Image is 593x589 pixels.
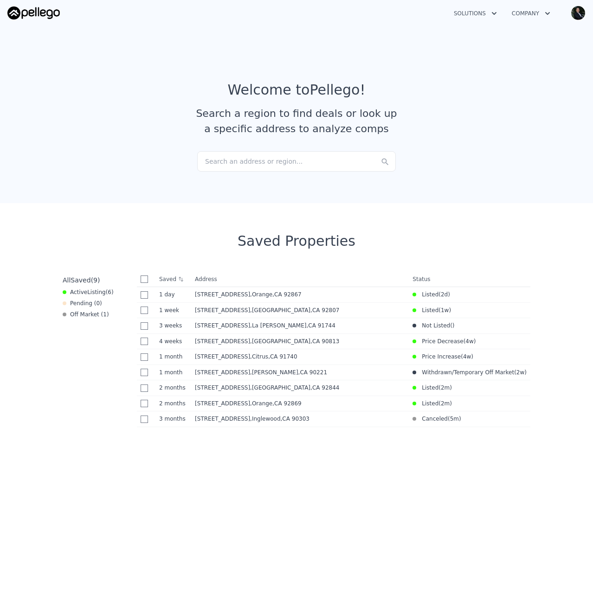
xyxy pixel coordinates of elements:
time: 2025-09-01 10:04 [465,338,473,345]
time: 2025-09-18 15:15 [159,307,187,314]
div: Search a region to find deals or look up a specific address to analyze comps [193,106,400,136]
span: , CA 92867 [272,291,301,298]
span: , CA 90221 [298,369,327,376]
time: 2025-08-04 14:17 [159,400,187,407]
span: , [GEOGRAPHIC_DATA] [250,307,343,314]
span: ) [474,338,476,345]
button: Company [504,5,558,22]
span: , CA 91744 [306,322,335,329]
span: , CA 92844 [310,384,339,391]
span: , CA 90303 [281,416,309,422]
span: [STREET_ADDRESS] [195,338,250,345]
span: ) [450,384,452,391]
span: [STREET_ADDRESS] [195,322,250,329]
time: 2025-08-27 04:47 [463,353,471,360]
time: 2025-09-01 06:09 [159,338,187,345]
div: Off Market ( 1 ) [63,311,109,318]
span: , [GEOGRAPHIC_DATA] [250,338,343,345]
div: Search an address or region... [197,151,396,172]
span: Listing [87,289,106,295]
span: ) [471,353,473,360]
div: All ( 9 ) [63,275,100,285]
time: 2025-08-19 23:42 [159,369,187,376]
span: ) [459,415,461,423]
span: Not Listed ( [416,322,452,329]
button: Solutions [446,5,504,22]
span: [STREET_ADDRESS] [195,353,250,360]
span: Price Increase ( [416,353,463,360]
span: [STREET_ADDRESS] [195,369,250,376]
span: , Inglewood [250,416,313,422]
img: avatar [571,6,586,20]
span: Listed ( [416,291,441,298]
span: ) [449,307,451,314]
time: 2025-09-17 18:13 [441,307,449,314]
span: , CA 92869 [272,400,301,407]
th: Saved [155,272,191,287]
span: Active ( 6 ) [70,288,114,296]
span: Saved [71,276,90,284]
span: , [GEOGRAPHIC_DATA] [250,384,343,391]
span: , CA 92807 [310,307,339,314]
time: 2025-08-27 00:42 [159,353,187,360]
div: Pending ( 0 ) [63,300,102,307]
span: Listed ( [416,384,441,391]
span: , CA 91740 [268,353,297,360]
span: ) [524,369,527,376]
span: Withdrawn/Temporary Off Market ( [416,369,516,376]
span: , Orange [250,400,305,407]
time: 2025-09-10 15:40 [516,369,524,376]
span: , CA 90813 [310,338,339,345]
time: 2025-06-30 12:41 [159,415,187,423]
span: ) [448,291,450,298]
div: Saved Properties [59,233,534,250]
span: , Citrus [250,353,301,360]
time: 2025-08-08 18:21 [441,384,450,391]
th: Address [191,272,409,287]
span: Listed ( [416,400,441,407]
span: ) [452,322,455,329]
span: [STREET_ADDRESS] [195,384,250,391]
time: 2025-09-23 23:19 [441,291,448,298]
span: Price Decrease ( [416,338,465,345]
span: , Orange [250,291,305,298]
img: Pellego [7,6,60,19]
time: 2025-09-24 16:43 [159,291,187,298]
span: [STREET_ADDRESS] [195,291,250,298]
th: Status [409,272,530,287]
span: [STREET_ADDRESS] [195,400,250,407]
time: 2025-04-29 05:00 [450,415,459,423]
span: , [PERSON_NAME] [250,369,331,376]
time: 2025-08-08 14:09 [159,384,187,391]
div: Welcome to Pellego ! [228,82,366,98]
span: [STREET_ADDRESS] [195,307,250,314]
time: 2025-09-04 19:01 [159,322,187,329]
time: 2025-08-04 08:07 [441,400,450,407]
span: Canceled ( [416,415,450,423]
span: Listed ( [416,307,441,314]
span: [STREET_ADDRESS] [195,416,250,422]
span: , La [PERSON_NAME] [250,322,339,329]
span: ) [450,400,452,407]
